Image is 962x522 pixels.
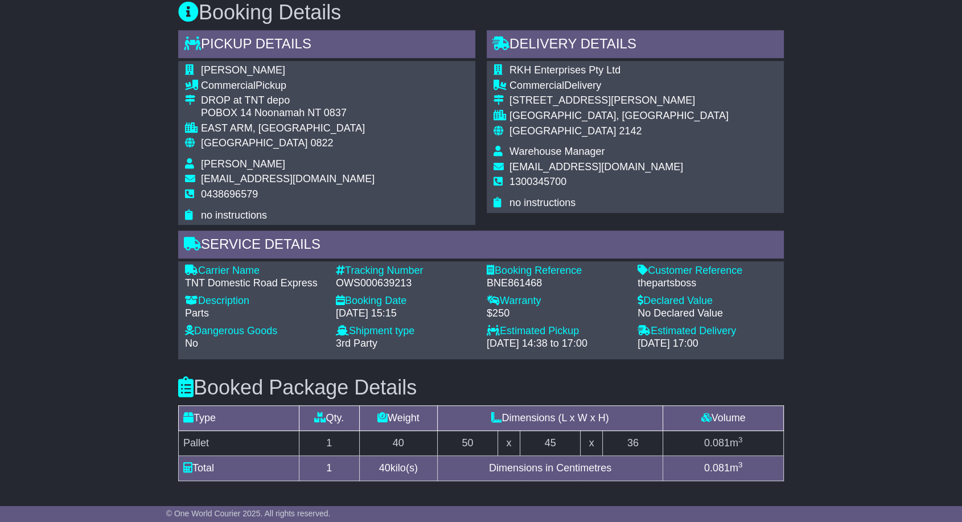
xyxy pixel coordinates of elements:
div: [DATE] 14:38 to 17:00 [487,338,626,350]
span: no instructions [509,197,575,208]
sup: 3 [738,461,743,469]
div: Description [185,295,324,307]
span: 3rd Party [336,338,377,349]
div: Warranty [487,295,626,307]
div: $250 [487,307,626,320]
td: kilo(s) [359,456,437,481]
h3: Booking Details [178,1,784,24]
span: © One World Courier 2025. All rights reserved. [166,509,331,518]
span: [GEOGRAPHIC_DATA] [201,137,307,149]
div: OWS000639213 [336,277,475,290]
td: m [663,431,784,456]
td: x [580,431,602,456]
div: Pickup Details [178,30,475,61]
td: Volume [663,406,784,431]
td: 45 [520,431,581,456]
td: 1 [299,431,359,456]
div: EAST ARM, [GEOGRAPHIC_DATA] [201,122,375,135]
div: No Declared Value [638,307,777,320]
span: RKH Enterprises Pty Ltd [509,64,620,76]
sup: 3 [738,435,743,444]
div: Customer Reference [638,265,777,277]
span: 2142 [619,125,642,137]
td: Dimensions in Centimetres [437,456,663,481]
td: 40 [359,431,437,456]
div: TNT Domestic Road Express [185,277,324,290]
span: no instructions [201,209,267,221]
div: POBOX 14 Noonamah NT 0837 [201,107,375,120]
div: [STREET_ADDRESS][PERSON_NAME] [509,94,729,107]
div: Estimated Pickup [487,325,626,338]
span: No [185,338,198,349]
div: thepartsboss [638,277,777,290]
td: Total [179,456,299,481]
td: Weight [359,406,437,431]
div: [DATE] 15:15 [336,307,475,320]
span: [EMAIL_ADDRESS][DOMAIN_NAME] [201,173,375,184]
div: Tracking Number [336,265,475,277]
span: 0.081 [704,437,730,449]
td: Qty. [299,406,359,431]
span: 0438696579 [201,188,258,200]
div: Declared Value [638,295,777,307]
span: Warehouse Manager [509,146,605,157]
div: Delivery Details [487,30,784,61]
td: 50 [437,431,498,456]
div: Booking Date [336,295,475,307]
div: [GEOGRAPHIC_DATA], [GEOGRAPHIC_DATA] [509,110,729,122]
span: [PERSON_NAME] [201,64,285,76]
span: [EMAIL_ADDRESS][DOMAIN_NAME] [509,161,683,172]
div: Booking Reference [487,265,626,277]
span: 0.081 [704,462,730,474]
div: Estimated Delivery [638,325,777,338]
td: 36 [603,431,663,456]
span: 0822 [310,137,333,149]
span: Commercial [201,80,256,91]
div: BNE861468 [487,277,626,290]
div: Parts [185,307,324,320]
div: Carrier Name [185,265,324,277]
td: Dimensions (L x W x H) [437,406,663,431]
span: [GEOGRAPHIC_DATA] [509,125,616,137]
div: Shipment type [336,325,475,338]
td: Type [179,406,299,431]
span: Commercial [509,80,564,91]
span: [PERSON_NAME] [201,158,285,170]
td: x [498,431,520,456]
div: Delivery [509,80,729,92]
div: Dangerous Goods [185,325,324,338]
td: 1 [299,456,359,481]
h3: Booked Package Details [178,376,784,399]
div: [DATE] 17:00 [638,338,777,350]
div: Service Details [178,231,784,261]
span: 40 [379,462,390,474]
td: m [663,456,784,481]
div: Pickup [201,80,375,92]
div: DROP at TNT depo [201,94,375,107]
span: 1300345700 [509,176,566,187]
td: Pallet [179,431,299,456]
